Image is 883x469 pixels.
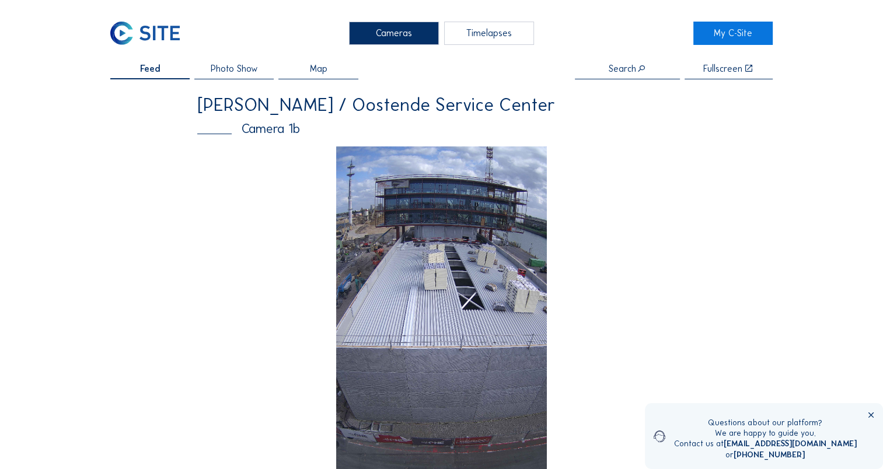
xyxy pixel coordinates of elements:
img: C-SITE Logo [110,22,180,45]
div: [PERSON_NAME] / Oostende Service Center [197,96,686,114]
div: Contact us at [674,439,857,449]
span: Feed [140,64,160,73]
a: [EMAIL_ADDRESS][DOMAIN_NAME] [724,439,857,449]
span: Photo Show [211,64,258,73]
a: [PHONE_NUMBER] [734,450,805,460]
span: Map [310,64,327,73]
div: or [674,450,857,460]
div: Camera 1b [197,123,686,135]
div: We are happy to guide you. [674,428,857,439]
a: My C-Site [693,22,773,45]
div: Cameras [349,22,439,45]
div: Questions about our platform? [674,418,857,428]
img: operator [654,418,665,455]
div: Timelapses [444,22,534,45]
div: Fullscreen [703,64,742,73]
a: C-SITE Logo [110,22,190,45]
